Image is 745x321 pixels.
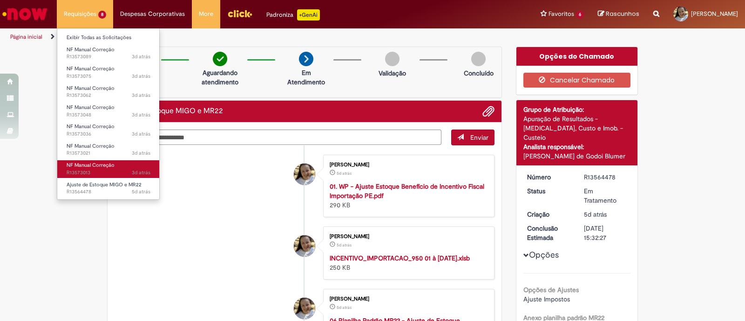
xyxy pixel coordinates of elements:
[584,224,627,242] div: [DATE] 15:32:27
[337,171,352,176] span: 5d atrás
[266,9,320,20] div: Padroniza
[132,169,150,176] time: 27/09/2025 12:46:53
[57,160,160,178] a: Aberto R13573013 : NF Manual Correção
[294,164,315,185] div: Daniela Cristina Goncalves
[516,47,638,66] div: Opções do Chamado
[523,295,570,303] span: Ajuste Impostos
[120,9,185,19] span: Despesas Corporativas
[284,68,329,87] p: Em Atendimento
[584,210,607,219] span: 5d atrás
[67,181,142,188] span: Ajuste de Estoque MIGO e MR22
[584,210,627,219] div: 24/09/2025 17:32:24
[67,92,150,99] span: R13573062
[115,130,441,145] textarea: Digite sua mensagem aqui...
[132,92,150,99] time: 27/09/2025 13:24:46
[57,33,160,43] a: Exibir Todas as Solicitações
[482,105,494,117] button: Adicionar anexos
[57,83,160,101] a: Aberto R13573062 : NF Manual Correção
[67,130,150,138] span: R13573036
[67,73,150,80] span: R13573075
[337,242,352,248] time: 24/09/2025 17:31:42
[299,52,313,66] img: arrow-next.png
[337,242,352,248] span: 5d atrás
[57,141,160,158] a: Aberto R13573021 : NF Manual Correção
[67,104,115,111] span: NF Manual Correção
[576,11,584,19] span: 6
[199,9,213,19] span: More
[67,123,115,130] span: NF Manual Correção
[57,45,160,62] a: Aberto R13573089 : NF Manual Correção
[451,130,494,145] button: Enviar
[57,28,160,200] ul: Requisições
[337,305,352,310] time: 24/09/2025 17:24:20
[523,73,631,88] button: Cancelar Chamado
[598,10,639,19] a: Rascunhos
[197,68,243,87] p: Aguardando atendimento
[132,150,150,157] span: 3d atrás
[584,172,627,182] div: R13564478
[67,169,150,177] span: R13573013
[132,188,150,195] time: 24/09/2025 17:32:25
[213,52,227,66] img: check-circle-green.png
[132,188,150,195] span: 5d atrás
[115,107,223,116] h2: Ajuste de Estoque MIGO e MR22 Histórico de tíquete
[67,53,150,61] span: R13573089
[98,11,106,19] span: 8
[330,296,485,302] div: [PERSON_NAME]
[523,286,579,294] b: Opções de Ajustes
[520,210,577,219] dt: Criação
[132,73,150,80] span: 3d atrás
[132,92,150,99] span: 3d atrás
[10,33,42,41] a: Página inicial
[330,162,485,168] div: [PERSON_NAME]
[523,142,631,151] div: Analista responsável:
[1,5,49,23] img: ServiceNow
[606,9,639,18] span: Rascunhos
[549,9,574,19] span: Favoritos
[337,305,352,310] span: 5d atrás
[132,169,150,176] span: 3d atrás
[330,182,485,210] div: 290 KB
[132,73,150,80] time: 27/09/2025 13:31:13
[227,7,252,20] img: click_logo_yellow_360x200.png
[132,53,150,60] time: 27/09/2025 13:42:43
[67,188,150,196] span: R13564478
[57,180,160,197] a: Aberto R13564478 : Ajuste de Estoque MIGO e MR22
[520,172,577,182] dt: Número
[294,298,315,319] div: Daniela Cristina Goncalves
[523,105,631,114] div: Grupo de Atribuição:
[523,114,631,142] div: Apuração de Resultados - [MEDICAL_DATA], Custo e Imob. - Custeio
[385,52,400,66] img: img-circle-grey.png
[294,235,315,257] div: Daniela Cristina Goncalves
[330,234,485,239] div: [PERSON_NAME]
[464,68,494,78] p: Concluído
[132,130,150,137] time: 27/09/2025 13:02:10
[330,182,484,200] a: 01. WP - Ajuste Estoque Benefício de Incentivo Fiscal Importação PE.pdf
[520,186,577,196] dt: Status
[330,253,485,272] div: 250 KB
[64,9,96,19] span: Requisições
[67,65,115,72] span: NF Manual Correção
[57,122,160,139] a: Aberto R13573036 : NF Manual Correção
[337,171,352,176] time: 24/09/2025 17:32:08
[67,150,150,157] span: R13573021
[520,224,577,242] dt: Conclusão Estimada
[297,9,320,20] p: +GenAi
[7,28,490,46] ul: Trilhas de página
[132,150,150,157] time: 27/09/2025 12:55:20
[470,133,488,142] span: Enviar
[67,162,115,169] span: NF Manual Correção
[379,68,406,78] p: Validação
[584,210,607,219] time: 24/09/2025 17:32:24
[132,130,150,137] span: 3d atrás
[471,52,486,66] img: img-circle-grey.png
[691,10,738,18] span: [PERSON_NAME]
[584,186,627,205] div: Em Tratamento
[67,111,150,119] span: R13573048
[330,254,470,262] a: INCENTIVO_IMPORTACAO_950 01 à [DATE].xlsb
[57,102,160,120] a: Aberto R13573048 : NF Manual Correção
[132,53,150,60] span: 3d atrás
[67,143,115,150] span: NF Manual Correção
